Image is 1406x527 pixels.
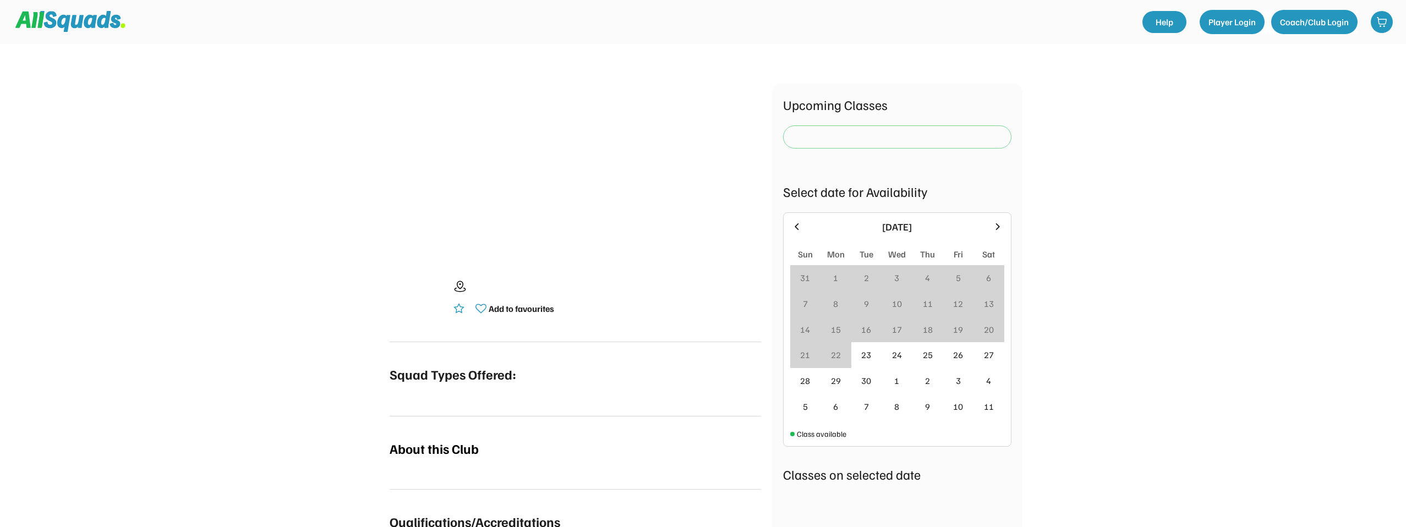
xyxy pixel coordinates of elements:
[894,271,899,284] div: 3
[864,297,869,310] div: 9
[986,271,991,284] div: 6
[831,374,841,387] div: 29
[923,297,933,310] div: 11
[954,248,963,261] div: Fri
[1200,10,1265,34] button: Player Login
[892,348,902,361] div: 24
[783,464,1011,484] div: Classes on selected date
[925,400,930,413] div: 9
[797,428,846,440] div: Class available
[861,348,871,361] div: 23
[925,374,930,387] div: 2
[390,364,516,384] div: Squad Types Offered:
[833,400,838,413] div: 6
[984,400,994,413] div: 11
[833,297,838,310] div: 8
[861,374,871,387] div: 30
[798,248,813,261] div: Sun
[831,323,841,336] div: 15
[888,248,906,261] div: Wed
[1271,10,1358,34] button: Coach/Club Login
[982,248,995,261] div: Sat
[860,248,873,261] div: Tue
[800,271,810,284] div: 31
[1376,17,1387,28] img: shopping-cart-01%20%281%29.svg
[923,323,933,336] div: 18
[984,323,994,336] div: 20
[892,323,902,336] div: 17
[956,374,961,387] div: 3
[953,297,963,310] div: 12
[424,84,726,248] img: yH5BAEAAAAALAAAAAABAAEAAAIBRAA7
[803,297,808,310] div: 7
[390,438,479,458] div: About this Club
[827,248,845,261] div: Mon
[864,271,869,284] div: 2
[864,400,869,413] div: 7
[984,348,994,361] div: 27
[831,348,841,361] div: 22
[894,374,899,387] div: 1
[953,400,963,413] div: 10
[833,271,838,284] div: 1
[15,11,125,32] img: Squad%20Logo.svg
[783,182,1011,201] div: Select date for Availability
[783,95,1011,114] div: Upcoming Classes
[390,270,445,325] img: yH5BAEAAAAALAAAAAABAAEAAAIBRAA7
[800,348,810,361] div: 21
[953,323,963,336] div: 19
[800,374,810,387] div: 28
[894,400,899,413] div: 8
[956,271,961,284] div: 5
[489,302,554,315] div: Add to favourites
[800,323,810,336] div: 14
[923,348,933,361] div: 25
[925,271,930,284] div: 4
[920,248,935,261] div: Thu
[861,323,871,336] div: 16
[986,374,991,387] div: 4
[1142,11,1186,33] a: Help
[803,400,808,413] div: 5
[892,297,902,310] div: 10
[984,297,994,310] div: 13
[809,219,986,234] div: [DATE]
[953,348,963,361] div: 26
